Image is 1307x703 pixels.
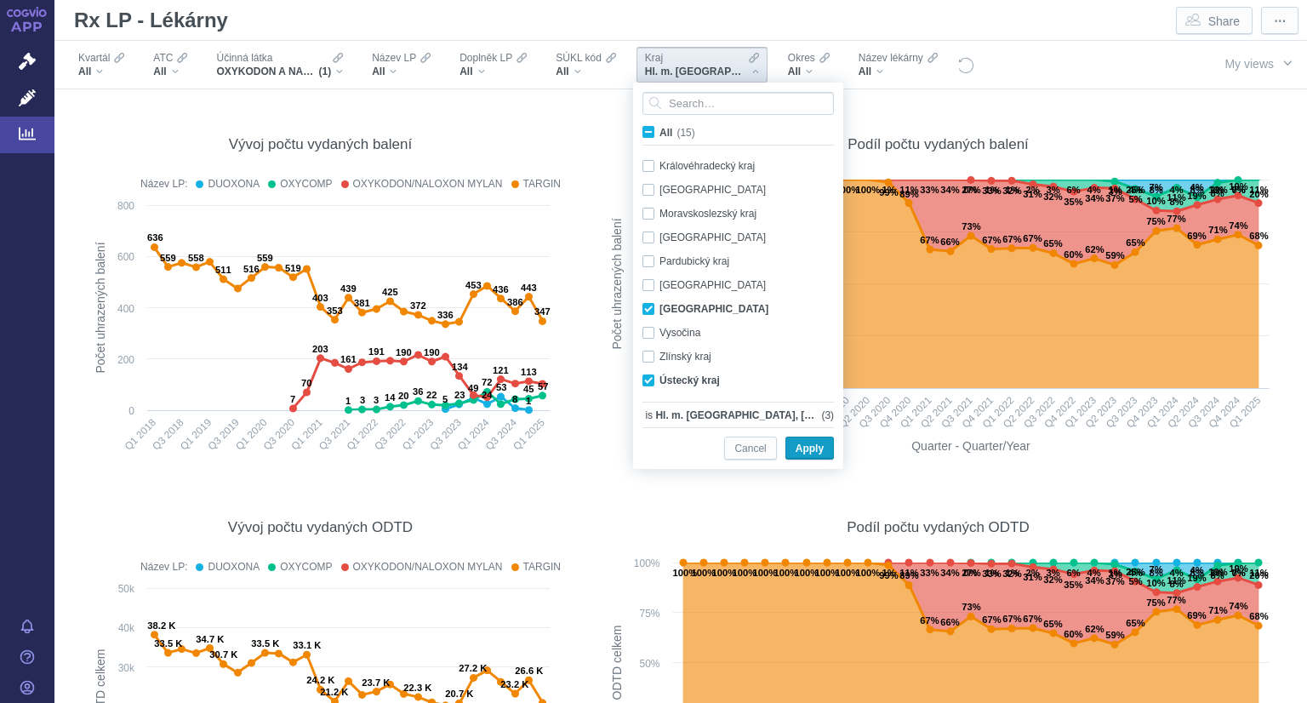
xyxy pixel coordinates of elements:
[1023,233,1042,243] text: 67%
[341,175,503,192] button: OXYKODON/NALOXON MYLAN
[1170,568,1184,578] text: 4%
[1006,568,1019,578] text: 1%
[940,568,959,578] text: 34%
[507,297,523,307] text: 386
[1043,238,1062,249] text: 65%
[140,175,187,192] div: Název LP:
[639,658,659,670] text: 50%
[445,689,473,699] text: 20.7 K
[1249,185,1268,195] text: 11%
[493,365,509,375] text: 121
[556,65,568,78] span: All
[673,568,698,578] text: 100%
[345,396,351,406] text: 1
[985,185,999,195] text: 1%
[353,175,503,192] div: OXYKODON/NALOXON MYLAN
[526,396,531,406] text: 1
[118,622,135,634] text: 40k
[145,47,196,83] div: ATCAll
[523,558,561,575] div: TARGIN
[859,65,871,78] span: All
[882,568,896,578] text: 1%
[285,263,301,273] text: 519
[1047,185,1060,195] text: 3%
[382,287,398,297] text: 425
[67,41,1167,89] div: Filters
[360,395,365,405] text: 3
[452,362,468,372] text: 134
[424,347,440,357] text: 190
[1105,193,1124,203] text: 37%
[454,390,465,400] text: 23
[229,135,412,153] div: Vývoj počtu vydaných balení
[1146,216,1165,226] text: 75%
[153,65,166,78] span: All
[1229,98,1259,129] div: Show as table
[451,47,535,83] div: Doplněk LPAll
[1208,225,1227,235] text: 71%
[280,175,332,192] div: OXYCOMP
[1002,569,1021,579] text: 32%
[209,649,237,660] text: 30.7 K
[940,185,959,195] text: 34%
[547,47,625,83] div: SÚKL kódAll
[982,614,1001,625] text: 67%
[459,51,512,65] span: Doplněk LP
[500,679,528,689] text: 23.2 K
[70,47,133,83] div: KvartálAll
[482,377,492,387] text: 72
[1129,194,1143,204] text: 5%
[1109,185,1122,195] text: 1%
[459,663,487,673] text: 27.2 K
[724,437,776,460] button: Cancel
[403,683,431,693] text: 22.3 K
[1085,624,1104,634] text: 62%
[1002,234,1021,244] text: 67%
[882,185,896,195] text: 1%
[372,51,416,65] span: Název LP
[117,251,134,263] text: 600
[426,390,437,400] text: 22
[243,264,260,274] text: 516
[1002,186,1021,196] text: 32%
[78,51,110,65] span: Kvartál
[1105,250,1124,260] text: 59%
[796,438,824,460] span: Apply
[645,65,747,78] span: Hl. m. [GEOGRAPHIC_DATA]
[712,568,737,578] text: 100%
[312,344,328,354] text: 203
[94,242,107,373] text: Počet uhrazených balení
[785,437,834,460] button: Apply
[1249,568,1268,578] text: 11%
[788,65,801,78] span: All
[610,218,624,349] text: Počet uhrazených balení
[257,253,273,263] text: 559
[1129,576,1143,586] text: 5%
[306,675,334,685] text: 24.2 K
[1150,182,1163,192] text: 7%
[521,283,537,293] text: 443
[1006,185,1019,195] text: 1%
[1085,244,1104,254] text: 62%
[847,518,1029,536] div: Podíl počtu vydaných ODTD
[920,185,939,195] text: 33%
[140,558,187,575] div: Název LP:
[1064,249,1082,260] text: 60%
[1249,231,1268,241] text: 68%
[733,568,757,578] text: 100%
[692,568,716,578] text: 100%
[117,303,134,315] text: 400
[340,354,357,364] text: 161
[1261,7,1298,34] button: More actions
[610,626,624,700] text: ODTD celkem
[634,557,660,569] text: 100%
[1167,192,1185,203] text: 11%
[815,568,840,578] text: 100%
[67,3,237,37] h1: Rx LP - Lékárny
[196,558,260,575] button: DUOXONA
[1249,189,1268,199] text: 20%
[1167,575,1185,586] text: 11%
[879,187,898,197] text: 99%
[1176,7,1253,34] button: Share dashboard
[132,558,561,575] div: Legend: Název LP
